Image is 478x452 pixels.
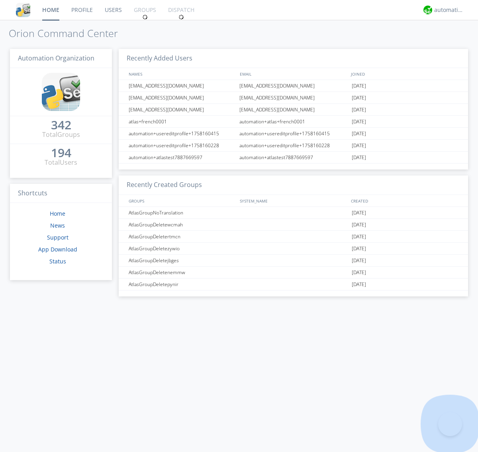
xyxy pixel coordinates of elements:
span: Automation Organization [18,54,94,62]
span: [DATE] [352,231,366,243]
div: NAMES [127,68,236,80]
span: [DATE] [352,279,366,290]
div: automation+usereditprofile+1758160415 [237,128,350,139]
a: 342 [51,121,71,130]
div: AtlasGroupDeletejbges [127,255,237,266]
div: automation+atlas [434,6,464,14]
a: App Download [38,245,77,253]
div: [EMAIL_ADDRESS][DOMAIN_NAME] [237,80,350,92]
span: [DATE] [352,267,366,279]
a: Support [47,234,69,241]
a: 194 [51,149,71,158]
a: Home [50,210,65,217]
div: [EMAIL_ADDRESS][DOMAIN_NAME] [127,80,237,92]
a: AtlasGroupDeletepynir[DATE] [119,279,468,290]
div: GROUPS [127,195,236,207]
div: automation+usereditprofile+1758160228 [237,140,350,151]
a: AtlasGroupNoTranslation[DATE] [119,207,468,219]
a: AtlasGroupDeletewcmah[DATE] [119,219,468,231]
div: AtlasGroupDeletepynir [127,279,237,290]
div: [EMAIL_ADDRESS][DOMAIN_NAME] [127,92,237,103]
div: automation+usereditprofile+1758160415 [127,128,237,139]
a: atlas+french0001automation+atlas+french0001[DATE] [119,116,468,128]
div: [EMAIL_ADDRESS][DOMAIN_NAME] [127,104,237,115]
span: [DATE] [352,80,366,92]
img: cddb5a64eb264b2086981ab96f4c1ba7 [42,73,80,111]
a: AtlasGroupDeletejbges[DATE] [119,255,468,267]
a: News [50,222,65,229]
a: AtlasGroupDeletezywio[DATE] [119,243,468,255]
span: [DATE] [352,128,366,140]
a: automation+atlastest7887669597automation+atlastest7887669597[DATE] [119,152,468,164]
img: spin.svg [178,14,184,20]
a: automation+usereditprofile+1758160228automation+usereditprofile+1758160228[DATE] [119,140,468,152]
div: 342 [51,121,71,129]
div: AtlasGroupNoTranslation [127,207,237,218]
h3: Shortcuts [10,184,112,203]
a: AtlasGroupDeletertmcn[DATE] [119,231,468,243]
a: Status [49,257,66,265]
div: Total Groups [42,130,80,139]
h3: Recently Added Users [119,49,468,68]
span: [DATE] [352,104,366,116]
iframe: Toggle Customer Support [438,412,462,436]
div: EMAIL [238,68,349,80]
div: automation+atlas+french0001 [237,116,350,127]
div: Total Users [45,158,77,167]
a: automation+usereditprofile+1758160415automation+usereditprofile+1758160415[DATE] [119,128,468,140]
div: automation+atlastest7887669597 [127,152,237,163]
span: [DATE] [352,140,366,152]
span: [DATE] [352,255,366,267]
div: JOINED [349,68,460,80]
span: [DATE] [352,152,366,164]
span: [DATE] [352,207,366,219]
div: atlas+french0001 [127,116,237,127]
div: automation+atlastest7887669597 [237,152,350,163]
img: d2d01cd9b4174d08988066c6d424eccd [423,6,432,14]
div: [EMAIL_ADDRESS][DOMAIN_NAME] [237,104,350,115]
span: [DATE] [352,116,366,128]
div: automation+usereditprofile+1758160228 [127,140,237,151]
h3: Recently Created Groups [119,175,468,195]
a: [EMAIL_ADDRESS][DOMAIN_NAME][EMAIL_ADDRESS][DOMAIN_NAME][DATE] [119,80,468,92]
a: AtlasGroupDeletenemmw[DATE] [119,267,468,279]
img: cddb5a64eb264b2086981ab96f4c1ba7 [16,3,30,17]
div: [EMAIL_ADDRESS][DOMAIN_NAME] [237,92,350,103]
a: [EMAIL_ADDRESS][DOMAIN_NAME][EMAIL_ADDRESS][DOMAIN_NAME][DATE] [119,92,468,104]
div: AtlasGroupDeletenemmw [127,267,237,278]
div: CREATED [349,195,460,207]
span: [DATE] [352,92,366,104]
span: [DATE] [352,219,366,231]
div: AtlasGroupDeletezywio [127,243,237,254]
div: AtlasGroupDeletewcmah [127,219,237,230]
a: [EMAIL_ADDRESS][DOMAIN_NAME][EMAIL_ADDRESS][DOMAIN_NAME][DATE] [119,104,468,116]
div: AtlasGroupDeletertmcn [127,231,237,242]
span: [DATE] [352,243,366,255]
div: SYSTEM_NAME [238,195,349,207]
img: spin.svg [142,14,148,20]
div: 194 [51,149,71,157]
